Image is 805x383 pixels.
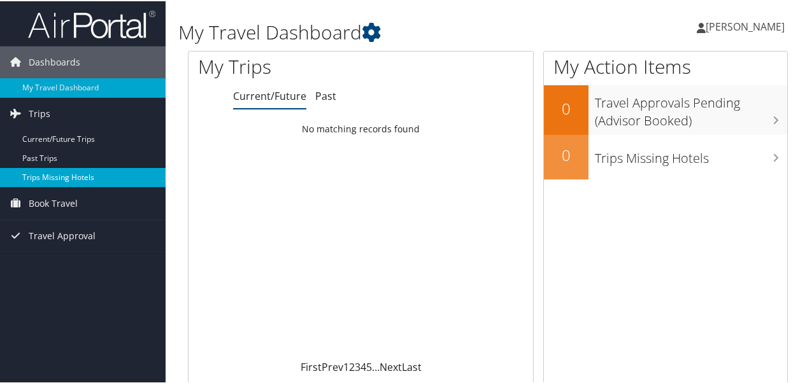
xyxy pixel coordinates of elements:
td: No matching records found [189,116,533,139]
span: [PERSON_NAME] [706,18,785,32]
a: [PERSON_NAME] [697,6,797,45]
a: 0Trips Missing Hotels [544,134,787,178]
h2: 0 [544,143,588,165]
img: airportal-logo.png [28,8,155,38]
a: 4 [360,359,366,373]
h3: Trips Missing Hotels [595,142,787,166]
a: First [301,359,322,373]
a: 0Travel Approvals Pending (Advisor Booked) [544,84,787,133]
span: Travel Approval [29,219,96,251]
a: Next [380,359,402,373]
a: Past [315,88,336,102]
h1: My Action Items [544,52,787,79]
a: 5 [366,359,372,373]
a: 2 [349,359,355,373]
h3: Travel Approvals Pending (Advisor Booked) [595,87,787,129]
a: 3 [355,359,360,373]
span: Dashboards [29,45,80,77]
span: … [372,359,380,373]
span: Trips [29,97,50,129]
span: Book Travel [29,186,78,218]
h2: 0 [544,97,588,118]
h1: My Trips [198,52,380,79]
a: Last [402,359,422,373]
h1: My Travel Dashboard [178,18,591,45]
a: Current/Future [233,88,306,102]
a: 1 [343,359,349,373]
a: Prev [322,359,343,373]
